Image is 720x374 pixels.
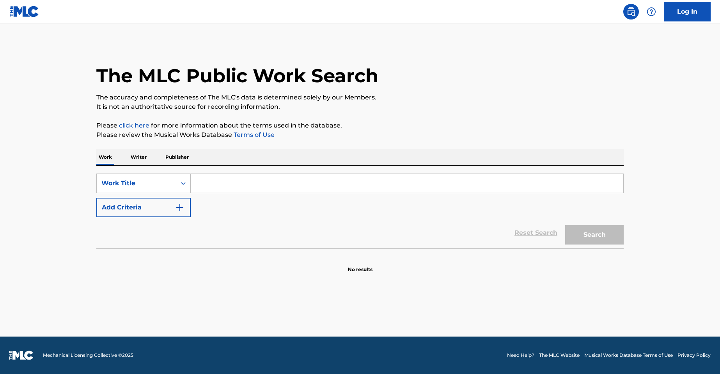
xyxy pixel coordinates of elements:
img: logo [9,351,34,360]
a: Public Search [623,4,639,19]
a: Log In [664,2,711,21]
p: Work [96,149,114,165]
span: Mechanical Licensing Collective © 2025 [43,352,133,359]
p: It is not an authoritative source for recording information. [96,102,624,112]
a: The MLC Website [539,352,580,359]
div: Help [644,4,659,19]
p: Writer [128,149,149,165]
p: No results [348,257,372,273]
img: MLC Logo [9,6,39,17]
img: 9d2ae6d4665cec9f34b9.svg [175,203,184,212]
a: Privacy Policy [677,352,711,359]
a: Musical Works Database Terms of Use [584,352,673,359]
button: Add Criteria [96,198,191,217]
a: Terms of Use [232,131,275,138]
p: Publisher [163,149,191,165]
a: Need Help? [507,352,534,359]
form: Search Form [96,174,624,248]
img: help [647,7,656,16]
h1: The MLC Public Work Search [96,64,378,87]
a: click here [119,122,149,129]
p: Please for more information about the terms used in the database. [96,121,624,130]
img: search [626,7,636,16]
div: Work Title [101,179,172,188]
p: The accuracy and completeness of The MLC's data is determined solely by our Members. [96,93,624,102]
p: Please review the Musical Works Database [96,130,624,140]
